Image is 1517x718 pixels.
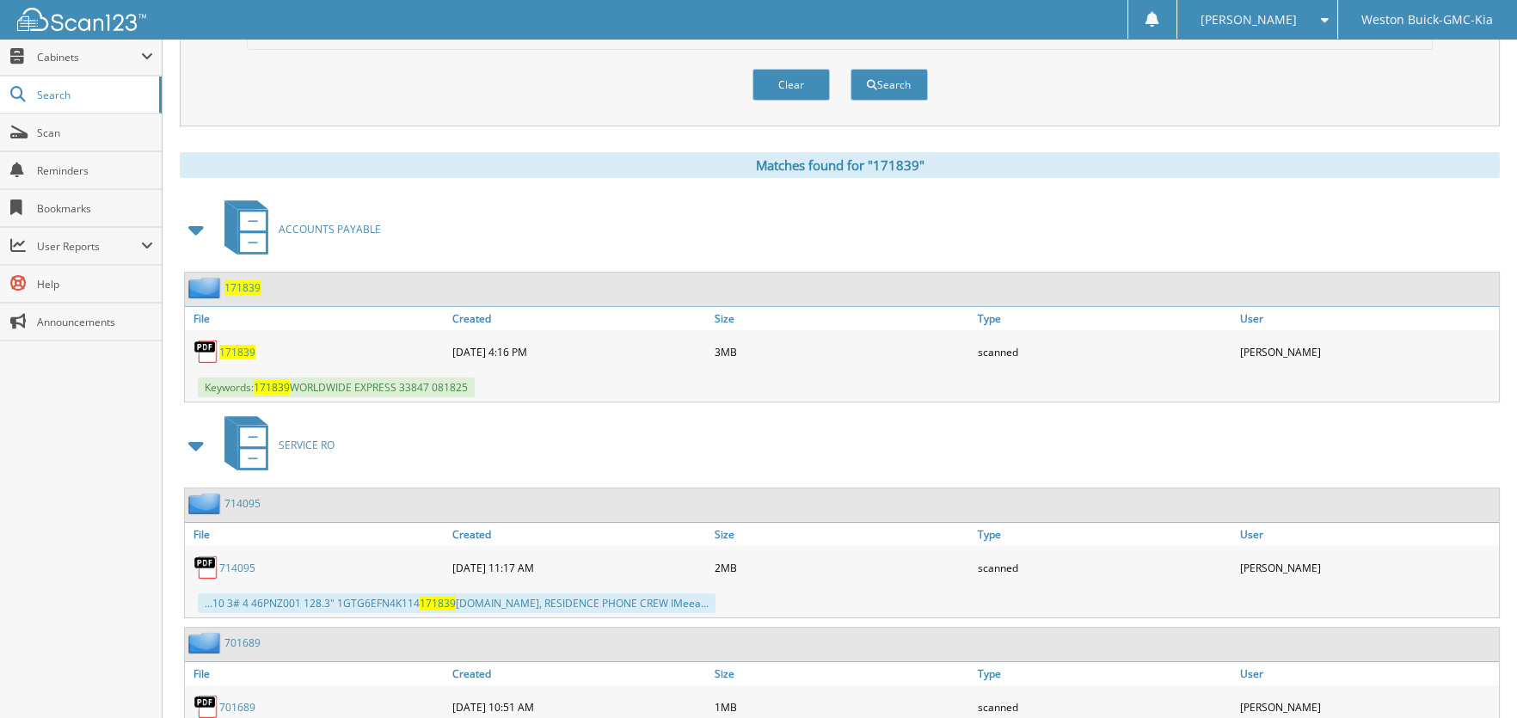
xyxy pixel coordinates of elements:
[214,195,381,263] a: ACCOUNTS PAYABLE
[37,239,141,254] span: User Reports
[17,8,146,31] img: scan123-logo-white.svg
[710,307,973,330] a: Size
[188,277,224,298] img: folder2.png
[37,88,150,102] span: Search
[1236,307,1499,330] a: User
[185,307,448,330] a: File
[224,635,261,650] a: 701689
[1201,15,1297,25] span: [PERSON_NAME]
[224,280,261,295] a: 171839
[1361,15,1493,25] span: Weston Buick-GMC-Kia
[710,550,973,585] div: 2MB
[973,307,1237,330] a: Type
[37,201,153,216] span: Bookmarks
[448,307,711,330] a: Created
[1236,523,1499,546] a: User
[710,523,973,546] a: Size
[37,126,153,140] span: Scan
[37,50,141,64] span: Cabinets
[448,523,711,546] a: Created
[254,380,290,395] span: 171839
[973,523,1237,546] a: Type
[198,377,475,397] span: Keywords: WORLDWIDE EXPRESS 33847 081825
[185,523,448,546] a: File
[224,496,261,511] a: 714095
[448,550,711,585] div: [DATE] 11:17 AM
[710,662,973,685] a: Size
[973,662,1237,685] a: Type
[448,334,711,369] div: [DATE] 4:16 PM
[214,411,335,479] a: SERVICE RO
[219,561,255,575] a: 714095
[185,662,448,685] a: File
[198,593,716,613] div: ...10 3# 4 46PNZ001 128.3" 1GTG6EFN4K114 [DOMAIN_NAME], RESIDENCE PHONE CREW IMeea...
[188,632,224,654] img: folder2.png
[851,69,928,101] button: Search
[1236,334,1499,369] div: [PERSON_NAME]
[710,334,973,369] div: 3MB
[37,163,153,178] span: Reminders
[37,315,153,329] span: Announcements
[219,345,255,359] a: 171839
[448,662,711,685] a: Created
[219,700,255,715] a: 701689
[279,222,381,236] span: ACCOUNTS PAYABLE
[752,69,830,101] button: Clear
[279,438,335,452] span: SERVICE RO
[180,152,1500,178] div: Matches found for "171839"
[188,493,224,514] img: folder2.png
[973,334,1237,369] div: scanned
[1236,662,1499,685] a: User
[193,339,219,365] img: PDF.png
[420,596,456,611] span: 171839
[37,277,153,291] span: Help
[193,555,219,580] img: PDF.png
[1431,635,1517,718] iframe: Chat Widget
[973,550,1237,585] div: scanned
[1236,550,1499,585] div: [PERSON_NAME]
